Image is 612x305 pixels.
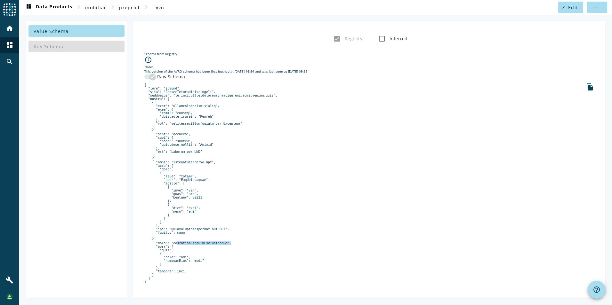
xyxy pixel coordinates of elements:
[150,2,170,13] button: vvn
[144,83,594,284] pre: { "lore": "ipsumd", "sita": "ConsecTeturadipiscingeli", "seddoeius": "te.inci.utl.etdoloremagnaal...
[144,69,594,74] div: This version of the AVRO schema has been first fetched at [DATE] 16:54 and was last seen at [DATE...
[109,3,117,11] mat-icon: chevron_right
[34,28,68,34] span: Value Schema
[558,2,583,13] button: Edit
[562,5,566,9] mat-icon: edit
[6,58,13,66] mat-icon: search
[25,4,72,11] span: Data Products
[144,56,152,64] i: info_outline
[75,3,83,11] mat-icon: chevron_right
[156,74,185,80] label: Raw Schema
[156,4,165,11] span: vvn
[117,2,142,13] button: preprod
[142,3,150,11] mat-icon: chevron_right
[593,5,597,9] mat-icon: more_horiz
[22,2,75,13] button: Data Products
[6,293,13,300] img: fdc6c9c76d0695c95ee6a3f9642815ab
[593,286,600,293] mat-icon: help_outline
[25,4,33,11] mat-icon: dashboard
[6,25,13,32] mat-icon: home
[28,25,125,37] button: Value Schema
[568,4,578,11] span: Edit
[6,276,13,284] mat-icon: build
[83,2,109,13] button: mobiliar
[6,41,13,49] mat-icon: dashboard
[119,4,140,11] span: preprod
[85,4,106,11] span: mobiliar
[388,35,408,42] label: Inferred
[144,51,594,56] div: Schema from Registry
[144,65,594,69] div: Note:
[3,3,16,16] img: spoud-logo.svg
[586,83,594,91] i: file_copy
